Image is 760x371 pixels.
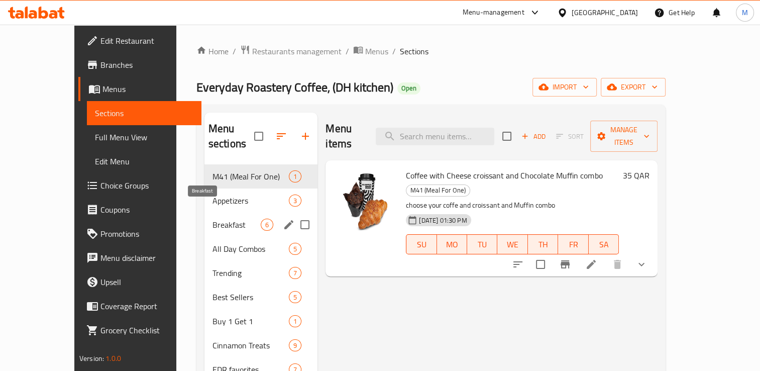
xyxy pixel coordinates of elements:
[289,268,301,278] span: 7
[204,237,318,261] div: All Day Combos5
[196,45,229,57] a: Home
[471,237,493,252] span: TU
[528,234,558,254] button: TH
[406,234,437,254] button: SU
[397,84,420,92] span: Open
[87,149,201,173] a: Edit Menu
[562,237,584,252] span: FR
[100,300,193,312] span: Coverage Report
[532,78,597,97] button: import
[605,252,629,276] button: delete
[506,252,530,276] button: sort-choices
[289,196,301,206] span: 3
[100,59,193,71] span: Branches
[100,179,193,192] span: Choice Groups
[204,285,318,309] div: Best Sellers5
[501,237,523,252] span: WE
[346,45,349,57] li: /
[100,35,193,47] span: Edit Restaurant
[204,164,318,189] div: M41 (Meal For One)1
[629,252,654,276] button: show more
[497,234,527,254] button: WE
[437,234,467,254] button: MO
[289,172,301,181] span: 1
[204,261,318,285] div: Trending7
[406,184,470,196] span: M41 (Meal For One)
[100,204,193,216] span: Coupons
[590,121,658,152] button: Manage items
[102,83,193,95] span: Menus
[204,309,318,333] div: Buy 1 Get 11
[281,217,296,232] button: edit
[269,124,293,148] span: Sort sections
[212,243,289,255] div: All Day Combos
[95,131,193,143] span: Full Menu View
[289,244,301,254] span: 5
[212,315,289,327] span: Buy 1 Get 1
[212,291,289,303] span: Best Sellers
[252,45,342,57] span: Restaurants management
[196,76,393,99] span: Everyday Roastery Coffee, (DH kitchen)
[95,107,193,119] span: Sections
[78,53,201,77] a: Branches
[623,168,649,182] h6: 35 QAR
[397,82,420,95] div: Open
[293,124,317,148] button: Add section
[261,220,273,230] span: 6
[78,77,201,101] a: Menus
[95,155,193,167] span: Edit Menu
[289,195,301,207] div: items
[530,254,551,275] span: Select to update
[353,45,388,58] a: Menus
[261,219,273,231] div: items
[289,243,301,255] div: items
[441,237,463,252] span: MO
[87,125,201,149] a: Full Menu View
[289,170,301,182] div: items
[100,228,193,240] span: Promotions
[517,129,550,144] button: Add
[78,29,201,53] a: Edit Restaurant
[325,121,364,151] h2: Menu items
[585,258,597,270] a: Edit menu item
[100,276,193,288] span: Upsell
[496,126,517,147] span: Select section
[87,101,201,125] a: Sections
[540,81,589,94] span: import
[78,270,201,294] a: Upsell
[550,129,590,144] span: Select section first
[212,195,289,207] span: Appetizers
[212,170,289,182] div: M41 (Meal For One)
[100,252,193,264] span: Menu disclaimer
[517,129,550,144] span: Add item
[289,267,301,279] div: items
[78,246,201,270] a: Menu disclaimer
[78,318,201,342] a: Grocery Checklist
[289,339,301,351] div: items
[78,198,201,222] a: Coupons
[78,294,201,318] a: Coverage Report
[204,189,318,213] div: Appetizers3
[376,128,494,145] input: search
[78,222,201,246] a: Promotions
[289,291,301,303] div: items
[212,267,289,279] span: Trending
[233,45,236,57] li: /
[742,7,748,18] span: M
[410,237,432,252] span: SU
[467,234,497,254] button: TU
[520,131,547,142] span: Add
[78,173,201,198] a: Choice Groups
[79,352,104,365] span: Version:
[208,121,255,151] h2: Menu sections
[558,234,588,254] button: FR
[212,219,261,231] span: Breakfast
[635,258,647,270] svg: Show Choices
[240,45,342,58] a: Restaurants management
[289,341,301,350] span: 9
[365,45,388,57] span: Menus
